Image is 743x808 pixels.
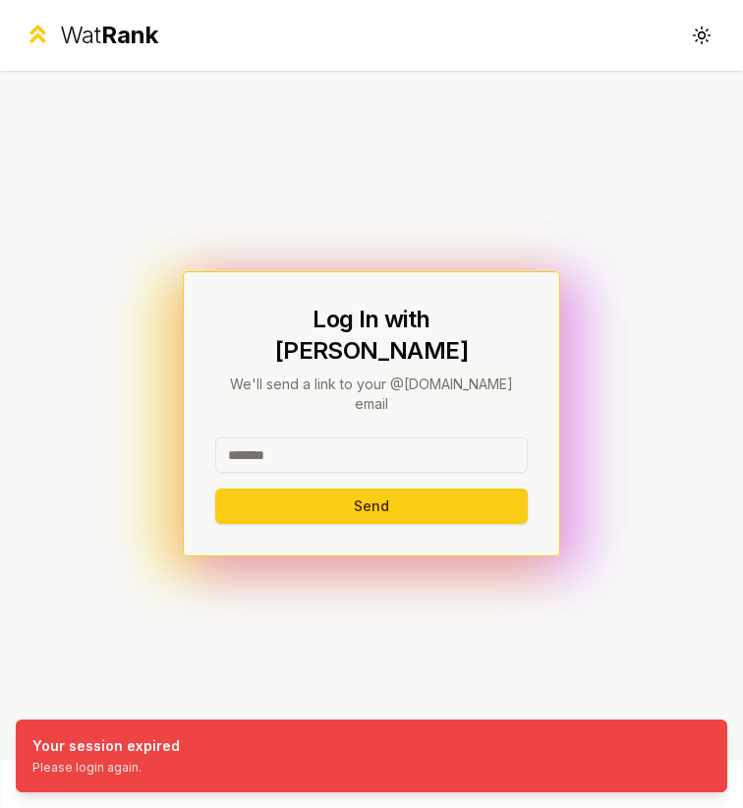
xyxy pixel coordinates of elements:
div: Your session expired [32,736,180,756]
div: Wat [60,20,158,51]
p: We'll send a link to your @[DOMAIN_NAME] email [215,375,528,414]
span: Rank [101,21,158,49]
a: WatRank [24,20,158,51]
h1: Log In with [PERSON_NAME] [215,304,528,367]
div: Please login again. [32,760,180,776]
button: Send [215,489,528,524]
